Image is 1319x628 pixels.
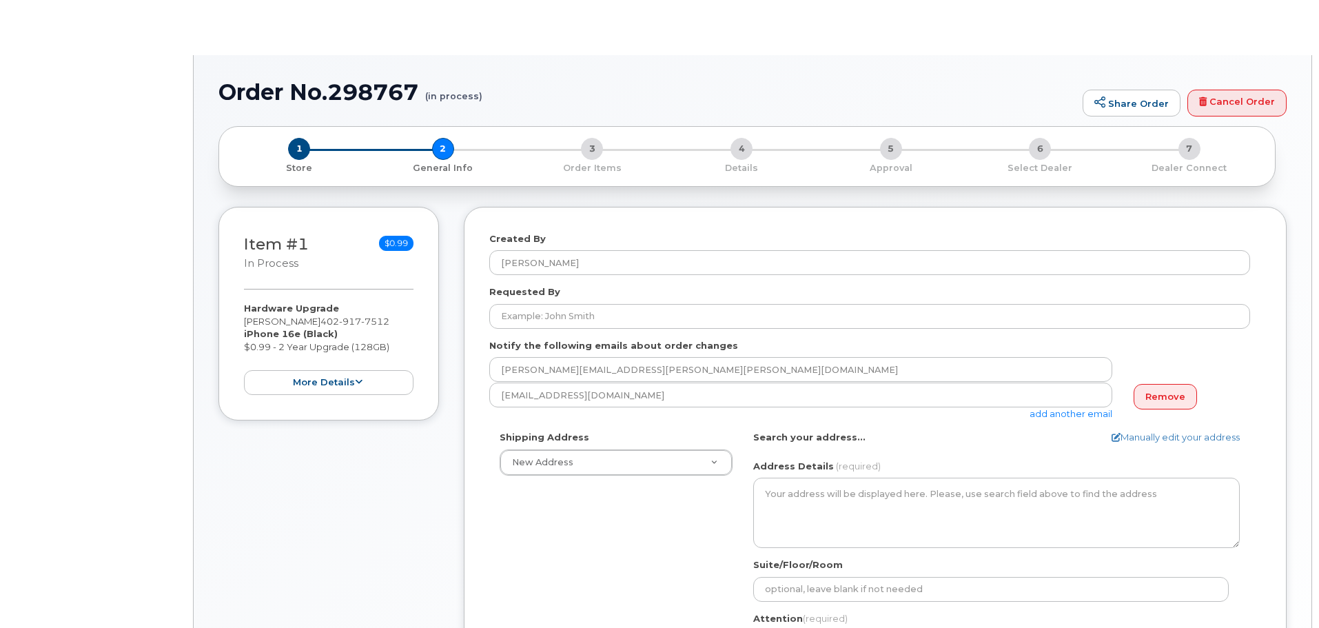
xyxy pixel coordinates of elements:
a: 1 Store [230,160,369,174]
span: 1 [288,138,310,160]
a: New Address [500,450,732,475]
span: 402 [320,316,389,327]
span: (required) [803,613,848,624]
strong: Hardware Upgrade [244,303,339,314]
a: Cancel Order [1187,90,1287,117]
h3: Item #1 [244,236,309,271]
input: optional, leave blank if not needed [753,577,1229,602]
div: [PERSON_NAME] $0.99 - 2 Year Upgrade (128GB) [244,302,413,395]
label: Attention [753,612,848,625]
span: (required) [836,460,881,472]
label: Requested By [489,285,560,298]
strong: iPhone 16e (Black) [244,328,338,339]
h1: Order No.298767 [218,80,1076,104]
label: Address Details [753,460,834,473]
input: Example: John Smith [489,304,1250,329]
small: in process [244,257,298,270]
label: Created By [489,232,546,245]
label: Search your address... [753,431,866,444]
a: Remove [1134,384,1197,409]
p: Store [236,162,363,174]
label: Shipping Address [500,431,589,444]
span: New Address [512,457,573,467]
span: 7512 [361,316,389,327]
a: add another email [1030,408,1112,419]
button: more details [244,370,413,396]
a: Manually edit your address [1112,431,1240,444]
a: Share Order [1083,90,1180,117]
span: 917 [339,316,361,327]
label: Suite/Floor/Room [753,558,843,571]
label: Notify the following emails about order changes [489,339,738,352]
input: Example: john@appleseed.com [489,383,1112,407]
span: $0.99 [379,236,413,251]
small: (in process) [425,80,482,101]
input: Example: john@appleseed.com [489,357,1112,382]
